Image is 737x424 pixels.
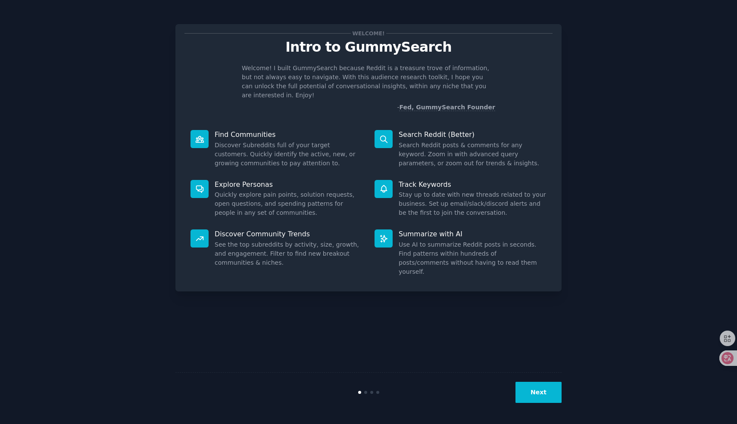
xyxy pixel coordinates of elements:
a: Fed, GummySearch Founder [399,104,495,111]
p: Track Keywords [399,180,547,189]
p: Welcome! I built GummySearch because Reddit is a treasure trove of information, but not always ea... [242,64,495,100]
dd: Stay up to date with new threads related to your business. Set up email/slack/discord alerts and ... [399,190,547,217]
p: Summarize with AI [399,229,547,238]
button: Next [515,382,562,403]
p: Explore Personas [215,180,362,189]
dd: See the top subreddits by activity, size, growth, and engagement. Filter to find new breakout com... [215,240,362,267]
span: Welcome! [351,29,386,38]
dd: Discover Subreddits full of your target customers. Quickly identify the active, new, or growing c... [215,141,362,168]
dd: Search Reddit posts & comments for any keyword. Zoom in with advanced query parameters, or zoom o... [399,141,547,168]
p: Intro to GummySearch [184,40,553,55]
dd: Use AI to summarize Reddit posts in seconds. Find patterns within hundreds of posts/comments with... [399,240,547,276]
dd: Quickly explore pain points, solution requests, open questions, and spending patterns for people ... [215,190,362,217]
p: Find Communities [215,130,362,139]
div: - [397,103,495,112]
p: Discover Community Trends [215,229,362,238]
p: Search Reddit (Better) [399,130,547,139]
